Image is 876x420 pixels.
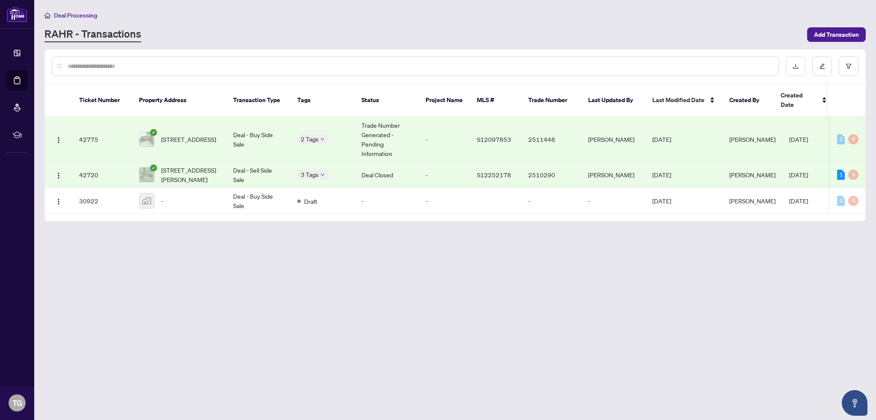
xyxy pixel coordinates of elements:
button: filter [839,56,858,76]
span: S12097853 [477,135,511,143]
span: [PERSON_NAME] [729,197,775,205]
span: [PERSON_NAME] [729,135,775,143]
a: RAHR - Transactions [44,27,141,42]
span: down [320,173,325,177]
span: home [44,12,50,18]
td: - [419,188,470,214]
span: check-circle [150,129,157,136]
span: Created Date [781,91,817,109]
button: Open asap [842,390,867,416]
span: edit [819,63,825,69]
td: 30922 [72,188,132,214]
span: [DATE] [789,197,808,205]
td: Trade Number Generated - Pending Information [355,117,419,162]
div: 0 [837,134,845,144]
th: Ticket Number [72,84,132,117]
div: 0 [848,170,858,180]
th: Property Address [132,84,226,117]
td: [PERSON_NAME] [581,117,645,162]
span: - [161,196,163,206]
th: Last Modified Date [645,84,722,117]
span: [DATE] [789,171,808,179]
span: TG [12,397,22,409]
img: thumbnail-img [139,132,154,147]
td: Deal - Buy Side Sale [226,117,290,162]
th: Trade Number [521,84,581,117]
span: [DATE] [789,135,808,143]
button: download [786,56,805,76]
td: 42720 [72,162,132,188]
button: Logo [52,168,65,182]
th: MLS # [470,84,521,117]
button: Add Transaction [807,27,866,42]
td: Deal Closed [355,162,419,188]
th: Transaction Type [226,84,290,117]
span: S12252178 [477,171,511,179]
span: Add Transaction [814,28,859,41]
td: 42775 [72,117,132,162]
th: Project Name [419,84,470,117]
td: - [521,188,581,214]
td: - [581,188,645,214]
img: thumbnail-img [139,167,154,182]
td: - [419,162,470,188]
th: Tags [290,84,355,117]
img: Logo [55,198,62,205]
span: download [793,63,799,69]
div: 1 [837,170,845,180]
span: down [320,137,325,141]
button: Logo [52,132,65,146]
td: - [419,117,470,162]
button: Logo [52,194,65,208]
div: 0 [848,134,858,144]
th: Last Updated By [581,84,645,117]
span: filter [846,63,852,69]
img: Logo [55,172,62,179]
th: Created By [722,84,774,117]
img: logo [7,6,27,22]
span: Draft [304,197,317,206]
button: edit [812,56,832,76]
span: 2 Tags [301,134,319,144]
img: Logo [55,137,62,144]
span: [DATE] [652,171,671,179]
td: [PERSON_NAME] [581,162,645,188]
span: [DATE] [652,135,671,143]
span: [DATE] [652,197,671,205]
div: 0 [837,196,845,206]
span: Deal Processing [54,12,97,19]
span: Last Modified Date [652,95,704,105]
span: check-circle [150,164,157,171]
span: [PERSON_NAME] [729,171,775,179]
td: 2510290 [521,162,581,188]
span: 3 Tags [301,170,319,179]
th: Status [355,84,419,117]
span: [STREET_ADDRESS] [161,135,216,144]
span: [STREET_ADDRESS][PERSON_NAME] [161,165,219,184]
img: thumbnail-img [139,194,154,208]
div: 0 [848,196,858,206]
td: Deal - Sell Side Sale [226,162,290,188]
td: - [355,188,419,214]
td: 2511448 [521,117,581,162]
td: Deal - Buy Side Sale [226,188,290,214]
th: Created Date [774,84,834,117]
